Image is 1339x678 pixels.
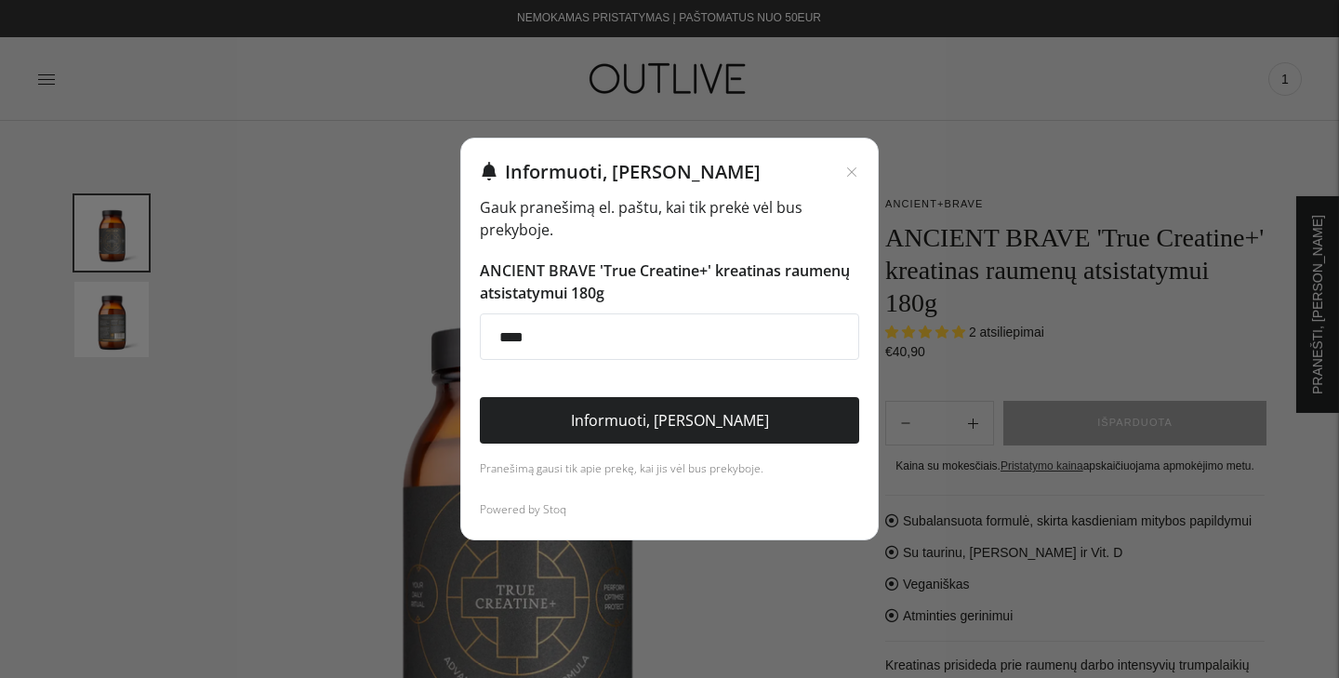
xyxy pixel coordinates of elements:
a: Powered by Stoq [480,501,566,517]
img: Notification bell icon [480,162,498,180]
div: Pranešimą gausi tik apie prekę, kai jis vėl bus prekyboje. [480,458,859,480]
button: Informuoti, [PERSON_NAME] [480,397,859,444]
p: Gauk pranešimą el. paštu, kai tik prekė vėl bus prekyboje. [480,196,859,241]
h2: Informuoti, [PERSON_NAME] [505,158,761,186]
button: Close modal [844,165,859,179]
p: ANCIENT BRAVE 'True Creatine+' kreatinas raumenų atsistatymui 180g [480,259,859,304]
